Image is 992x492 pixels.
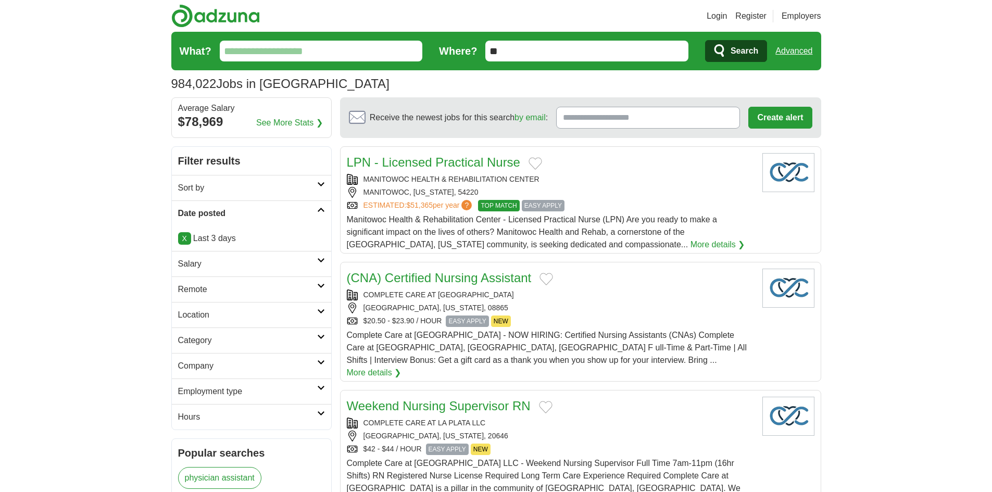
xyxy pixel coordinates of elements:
[347,271,532,285] a: (CNA) Certified Nursing Assistant
[172,379,331,404] a: Employment type
[347,215,717,249] span: Manitowoc Health & Rehabilitation Center - Licensed Practical Nurse (LPN) Are you ready to make a...
[748,107,812,129] button: Create alert
[347,187,754,198] div: MANITOWOC, [US_STATE], 54220
[178,182,317,194] h2: Sort by
[735,10,767,22] a: Register
[707,10,727,22] a: Login
[178,112,325,131] div: $78,969
[172,175,331,200] a: Sort by
[347,289,754,300] div: COMPLETE CARE AT [GEOGRAPHIC_DATA]
[705,40,767,62] button: Search
[172,147,331,175] h2: Filter results
[529,157,542,170] button: Add to favorite jobs
[178,232,191,245] a: X
[178,445,325,461] h2: Popular searches
[539,401,552,413] button: Add to favorite jobs
[514,113,546,122] a: by email
[347,367,401,379] a: More details ❯
[370,111,548,124] span: Receive the newest jobs for this search :
[172,353,331,379] a: Company
[178,360,317,372] h2: Company
[171,74,217,93] span: 984,022
[478,200,519,211] span: TOP MATCH
[347,331,747,364] span: Complete Care at [GEOGRAPHIC_DATA] - NOW HIRING: Certified Nursing Assistants (CNAs) Complete Car...
[178,258,317,270] h2: Salary
[171,4,260,28] img: Adzuna logo
[539,273,553,285] button: Add to favorite jobs
[347,302,754,313] div: [GEOGRAPHIC_DATA], [US_STATE], 08865
[731,41,758,61] span: Search
[347,444,754,455] div: $42 - $44 / HOUR
[782,10,821,22] a: Employers
[347,155,520,169] a: LPN - Licensed Practical Nurse
[461,200,472,210] span: ?
[347,418,754,428] div: COMPLETE CARE AT LA PLATA LLC
[178,283,317,296] h2: Remote
[439,43,477,59] label: Where?
[178,385,317,398] h2: Employment type
[178,334,317,347] h2: Category
[178,467,261,489] a: physician assistant
[347,174,754,185] div: MANITOWOC HEALTH & REHABILITATION CENTER
[178,104,325,112] div: Average Salary
[762,397,814,436] img: Company logo
[171,77,390,91] h1: Jobs in [GEOGRAPHIC_DATA]
[690,238,745,251] a: More details ❯
[347,431,754,441] div: [GEOGRAPHIC_DATA], [US_STATE], 20646
[347,399,531,413] a: Weekend Nursing Supervisor RN
[471,444,491,455] span: NEW
[256,117,323,129] a: See More Stats ❯
[180,43,211,59] label: What?
[426,444,469,455] span: EASY APPLY
[406,201,433,209] span: $51,365
[363,200,474,211] a: ESTIMATED:$51,365per year?
[172,404,331,430] a: Hours
[178,411,317,423] h2: Hours
[446,316,488,327] span: EASY APPLY
[347,316,754,327] div: $20.50 - $23.90 / HOUR
[762,153,814,192] img: Company logo
[522,200,564,211] span: EASY APPLY
[172,276,331,302] a: Remote
[172,327,331,353] a: Category
[172,200,331,226] a: Date posted
[775,41,812,61] a: Advanced
[178,309,317,321] h2: Location
[178,207,317,220] h2: Date posted
[172,251,331,276] a: Salary
[172,302,331,327] a: Location
[491,316,511,327] span: NEW
[178,232,325,245] p: Last 3 days
[762,269,814,308] img: Company logo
